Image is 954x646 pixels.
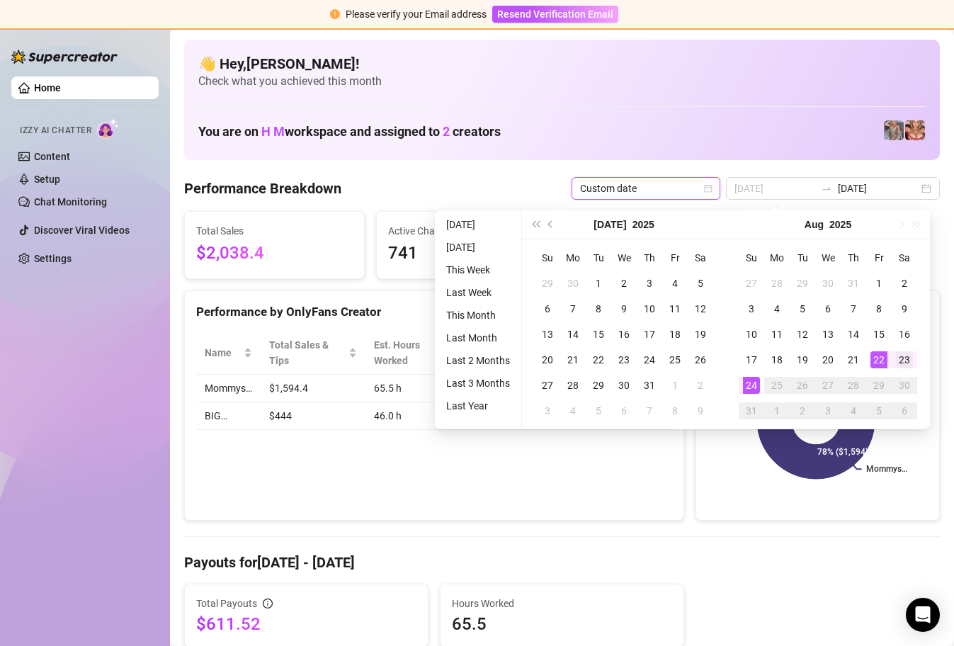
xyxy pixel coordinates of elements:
[790,271,815,296] td: 2025-07-29
[666,351,683,368] div: 25
[819,300,836,317] div: 6
[841,322,866,347] td: 2025-08-14
[535,245,560,271] th: Su
[535,373,560,398] td: 2025-07-27
[794,326,811,343] div: 12
[768,300,785,317] div: 4
[815,398,841,424] td: 2025-09-03
[330,9,340,19] span: exclamation-circle
[896,326,913,343] div: 16
[841,373,866,398] td: 2025-08-28
[866,245,892,271] th: Fr
[198,74,926,89] span: Check what you achieved this month
[892,373,917,398] td: 2025-08-30
[866,296,892,322] td: 2025-08-08
[764,322,790,347] td: 2025-08-11
[819,326,836,343] div: 13
[845,300,862,317] div: 7
[590,351,607,368] div: 22
[388,223,545,239] span: Active Chats
[794,402,811,419] div: 2
[637,322,662,347] td: 2025-07-17
[815,322,841,347] td: 2025-08-13
[692,377,709,394] div: 2
[632,210,654,239] button: Choose a year
[743,351,760,368] div: 17
[662,245,688,271] th: Fr
[739,322,764,347] td: 2025-08-10
[637,271,662,296] td: 2025-07-03
[688,271,713,296] td: 2025-07-05
[637,347,662,373] td: 2025-07-24
[615,377,632,394] div: 30
[539,351,556,368] div: 20
[819,275,836,292] div: 30
[662,322,688,347] td: 2025-07-18
[539,402,556,419] div: 3
[819,351,836,368] div: 20
[666,402,683,419] div: 8
[692,351,709,368] div: 26
[743,377,760,394] div: 24
[641,377,658,394] div: 31
[892,398,917,424] td: 2025-09-06
[896,402,913,419] div: 6
[261,402,365,430] td: $444
[815,347,841,373] td: 2025-08-20
[196,223,353,239] span: Total Sales
[815,271,841,296] td: 2025-07-30
[198,124,501,140] h1: You are on workspace and assigned to creators
[819,402,836,419] div: 3
[790,322,815,347] td: 2025-08-12
[892,245,917,271] th: Sa
[34,174,60,185] a: Setup
[560,347,586,373] td: 2025-07-21
[205,345,241,361] span: Name
[870,377,887,394] div: 29
[615,326,632,343] div: 16
[615,402,632,419] div: 6
[11,50,118,64] img: logo-BBDzfeDw.svg
[870,326,887,343] div: 15
[815,245,841,271] th: We
[688,373,713,398] td: 2025-08-02
[374,337,452,368] div: Est. Hours Worked
[196,596,257,611] span: Total Payouts
[196,331,261,375] th: Name
[845,351,862,368] div: 21
[641,275,658,292] div: 3
[452,596,672,611] span: Hours Worked
[866,373,892,398] td: 2025-08-29
[790,347,815,373] td: 2025-08-19
[739,296,764,322] td: 2025-08-03
[841,296,866,322] td: 2025-08-07
[794,377,811,394] div: 26
[794,275,811,292] div: 29
[870,402,887,419] div: 5
[346,6,487,22] div: Please verify your Email address
[637,398,662,424] td: 2025-08-07
[441,397,516,414] li: Last Year
[892,296,917,322] td: 2025-08-09
[615,275,632,292] div: 2
[611,245,637,271] th: We
[637,296,662,322] td: 2025-07-10
[662,271,688,296] td: 2025-07-04
[580,178,712,199] span: Custom date
[586,245,611,271] th: Tu
[586,398,611,424] td: 2025-08-05
[821,183,832,194] span: to
[184,552,940,572] h4: Payouts for [DATE] - [DATE]
[196,302,672,322] div: Performance by OnlyFans Creator
[734,181,815,196] input: Start date
[535,296,560,322] td: 2025-07-06
[870,300,887,317] div: 8
[866,347,892,373] td: 2025-08-22
[560,398,586,424] td: 2025-08-04
[662,373,688,398] td: 2025-08-01
[764,271,790,296] td: 2025-07-28
[768,275,785,292] div: 28
[564,351,581,368] div: 21
[845,402,862,419] div: 4
[866,322,892,347] td: 2025-08-15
